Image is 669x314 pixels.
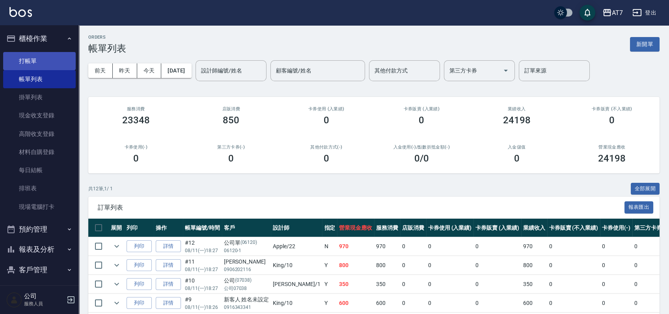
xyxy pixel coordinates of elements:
[271,256,322,275] td: King /10
[400,294,426,312] td: 0
[609,115,615,126] h3: 0
[3,28,76,49] button: 櫃檯作業
[127,278,152,290] button: 列印
[88,185,113,192] p: 共 12 筆, 1 / 1
[161,63,191,78] button: [DATE]
[521,294,547,312] td: 600
[374,219,400,237] th: 服務消費
[98,145,174,150] h2: 卡券使用(-)
[547,294,600,312] td: 0
[514,153,520,164] h3: 0
[473,294,521,312] td: 0
[127,240,152,253] button: 列印
[374,275,400,294] td: 350
[6,292,22,308] img: Person
[337,294,374,312] td: 600
[400,256,426,275] td: 0
[223,115,239,126] h3: 850
[3,161,76,179] a: 每日結帳
[426,275,474,294] td: 0
[521,237,547,256] td: 970
[630,40,660,48] a: 新開單
[600,256,632,275] td: 0
[271,237,322,256] td: Apple /22
[125,219,154,237] th: 列印
[600,237,632,256] td: 0
[473,237,521,256] td: 0
[414,153,429,164] h3: 0 /0
[521,219,547,237] th: 業績收入
[3,260,76,280] button: 客戶管理
[9,7,32,17] img: Logo
[271,294,322,312] td: King /10
[240,239,257,247] p: (06120)
[600,294,632,312] td: 0
[322,256,337,275] td: Y
[98,106,174,111] h3: 服務消費
[337,256,374,275] td: 800
[322,237,337,256] td: N
[426,219,474,237] th: 卡券使用 (入業績)
[400,275,426,294] td: 0
[598,153,626,164] h3: 24198
[156,259,181,271] a: 詳情
[109,219,125,237] th: 展開
[3,280,76,300] button: 員工及薪資
[154,219,183,237] th: 操作
[3,106,76,124] a: 現金收支登錄
[228,153,234,164] h3: 0
[324,153,329,164] h3: 0
[419,115,424,126] h3: 0
[156,240,181,253] a: 詳情
[473,219,521,237] th: 卡券販賣 (入業績)
[337,237,374,256] td: 970
[322,219,337,237] th: 指定
[374,256,400,275] td: 800
[183,237,222,256] td: #12
[631,183,660,195] button: 全部展開
[521,275,547,294] td: 350
[322,294,337,312] td: Y
[629,6,660,20] button: 登出
[612,8,623,18] div: AT7
[24,300,64,307] p: 服務人員
[224,277,269,285] div: 公司
[3,179,76,197] a: 排班表
[624,203,654,211] a: 報表匯出
[137,63,162,78] button: 今天
[547,275,600,294] td: 0
[224,304,269,311] p: 0916343341
[337,275,374,294] td: 350
[384,145,460,150] h2: 入金使用(-) /點數折抵金額(-)
[599,5,626,21] button: AT7
[271,275,322,294] td: [PERSON_NAME] /1
[183,219,222,237] th: 帳單編號/時間
[288,145,365,150] h2: 其他付款方式(-)
[111,240,123,252] button: expand row
[127,297,152,309] button: 列印
[271,219,322,237] th: 設計師
[183,275,222,294] td: #10
[127,259,152,271] button: 列印
[400,237,426,256] td: 0
[630,37,660,52] button: 新開單
[547,237,600,256] td: 0
[185,247,220,254] p: 08/11 (一) 18:27
[156,278,181,290] a: 詳情
[337,219,374,237] th: 營業現金應收
[426,237,474,256] td: 0
[473,275,521,294] td: 0
[547,256,600,275] td: 0
[185,285,220,292] p: 08/11 (一) 18:27
[374,237,400,256] td: 970
[547,219,600,237] th: 卡券販賣 (不入業績)
[88,63,113,78] button: 前天
[98,204,624,212] span: 訂單列表
[224,239,269,247] div: 公司單
[88,35,126,40] h2: ORDERS
[600,275,632,294] td: 0
[479,145,555,150] h2: 入金儲值
[193,145,270,150] h2: 第三方卡券(-)
[113,63,137,78] button: 昨天
[400,219,426,237] th: 店販消費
